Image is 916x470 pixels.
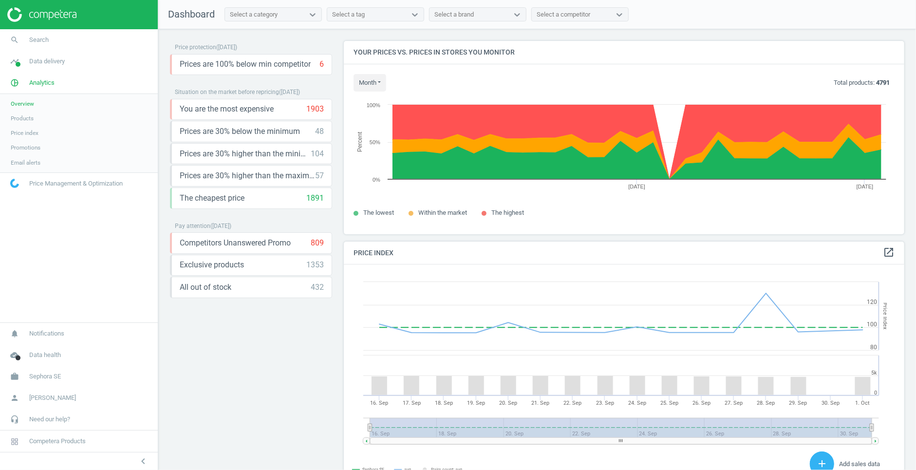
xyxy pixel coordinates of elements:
div: 432 [311,282,324,293]
i: headset_mic [5,410,24,429]
span: Need our help? [29,415,70,424]
div: Select a tag [332,10,365,19]
div: 6 [319,59,324,70]
i: timeline [5,52,24,71]
span: Sephora SE [29,372,61,381]
div: 809 [311,238,324,248]
div: 48 [315,126,324,137]
text: 100 [867,321,878,328]
span: The lowest [363,209,394,216]
tspan: 22. Sep [564,400,582,406]
text: 80 [871,344,878,351]
span: Overview [11,100,34,108]
div: 1891 [306,193,324,204]
div: 57 [315,170,324,181]
span: Price index [11,129,38,137]
tspan: [DATE] [629,184,646,189]
i: notifications [5,324,24,343]
span: Notifications [29,329,64,338]
span: [PERSON_NAME] [29,394,76,402]
i: chevron_left [137,455,149,467]
span: Analytics [29,78,55,87]
i: add [816,458,828,470]
i: work [5,367,24,386]
span: Situation on the market before repricing [175,89,279,95]
span: ( [DATE] ) [279,89,300,95]
div: Select a brand [434,10,474,19]
span: Add sales data [839,460,880,468]
span: Data delivery [29,57,65,66]
tspan: 20. Sep [499,400,517,406]
p: Total products: [834,78,890,87]
tspan: 30. Sep [822,400,840,406]
a: open_in_new [883,246,895,259]
span: Price protection [175,44,216,51]
tspan: 25. Sep [660,400,678,406]
i: cloud_done [5,346,24,364]
tspan: [DATE] [857,184,874,189]
text: 120 [867,299,878,305]
h4: Price Index [344,242,904,264]
span: Email alerts [11,159,40,167]
button: month [354,74,386,92]
img: ajHJNr6hYgQAAAAASUVORK5CYII= [7,7,76,22]
i: pie_chart_outlined [5,74,24,92]
tspan: 23. Sep [596,400,614,406]
span: You are the most expensive [180,104,274,114]
tspan: 27. Sep [725,400,743,406]
span: Competera Products [29,437,86,446]
button: chevron_left [131,455,155,468]
span: Prices are 30% higher than the maximal [180,170,315,181]
span: Products [11,114,34,122]
span: Dashboard [168,8,215,20]
i: person [5,389,24,407]
text: 0 [875,390,878,396]
span: Within the market [418,209,467,216]
img: wGWNvw8QSZomAAAAABJRU5ErkJggg== [10,179,19,188]
span: Prices are 30% below the minimum [180,126,300,137]
span: Competitors Unanswered Promo [180,238,291,248]
i: search [5,31,24,49]
div: Select a category [230,10,278,19]
text: 0% [373,177,380,183]
tspan: Price Index [882,303,889,330]
span: ( [DATE] ) [210,223,231,229]
span: Pay attention [175,223,210,229]
tspan: 28. Sep [757,400,775,406]
tspan: 1. Oct [856,400,870,406]
span: Promotions [11,144,40,151]
text: 100% [367,102,380,108]
span: The highest [491,209,524,216]
tspan: 26. Sep [692,400,710,406]
span: Exclusive products [180,260,244,270]
b: 4791 [876,79,890,86]
span: The cheapest price [180,193,244,204]
tspan: 18. Sep [435,400,453,406]
span: Prices are 30% higher than the minimum [180,149,311,159]
div: Select a competitor [537,10,590,19]
tspan: 16. Sep [371,400,389,406]
tspan: 24. Sep [628,400,646,406]
span: All out of stock [180,282,231,293]
span: ( [DATE] ) [216,44,237,51]
span: Price Management & Optimization [29,179,123,188]
h4: Your prices vs. prices in stores you monitor [344,41,904,64]
tspan: 21. Sep [532,400,550,406]
div: 104 [311,149,324,159]
div: 1353 [306,260,324,270]
tspan: 17. Sep [403,400,421,406]
i: open_in_new [883,246,895,258]
text: 5k [872,370,878,376]
span: Search [29,36,49,44]
text: 50% [370,139,380,145]
tspan: Percent [356,132,363,152]
span: Prices are 100% below min competitor [180,59,311,70]
div: 1903 [306,104,324,114]
tspan: 29. Sep [789,400,807,406]
tspan: 19. Sep [467,400,485,406]
span: Data health [29,351,61,359]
